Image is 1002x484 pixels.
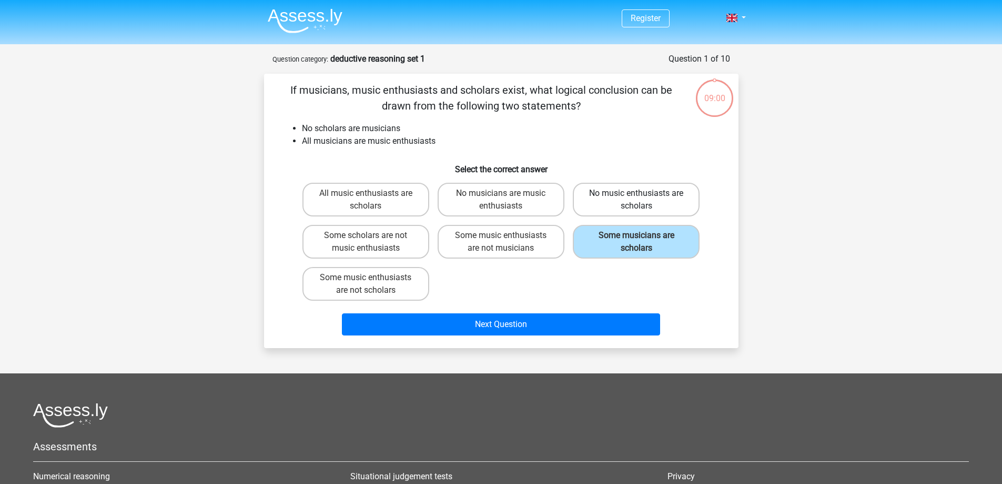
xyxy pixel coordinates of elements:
[667,471,695,481] a: Privacy
[342,313,660,335] button: Next Question
[268,8,342,33] img: Assessly
[631,13,661,23] a: Register
[330,54,425,64] strong: deductive reasoning set 1
[281,156,722,174] h6: Select the correct answer
[33,440,969,453] h5: Assessments
[695,78,734,105] div: 09:00
[438,225,564,259] label: Some music enthusiasts are not musicians
[350,471,452,481] a: Situational judgement tests
[302,267,429,301] label: Some music enthusiasts are not scholars
[302,225,429,259] label: Some scholars are not music enthusiasts
[573,225,700,259] label: Some musicians are scholars
[33,471,110,481] a: Numerical reasoning
[573,183,700,216] label: No music enthusiasts are scholars
[438,183,564,216] label: No musicians are music enthusiasts
[281,82,682,114] p: If musicians, music enthusiasts and scholars exist, what logical conclusion can be drawn from the...
[669,53,730,65] div: Question 1 of 10
[272,55,328,63] small: Question category:
[302,183,429,216] label: All music enthusiasts are scholars
[302,122,722,135] li: No scholars are musicians
[33,403,108,428] img: Assessly logo
[302,135,722,147] li: All musicians are music enthusiasts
